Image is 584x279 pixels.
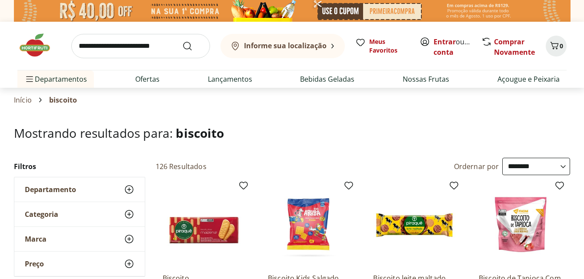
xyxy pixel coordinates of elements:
img: Biscoito de Tapioca Com Morango Pouch Fhom 60g [479,184,561,266]
input: search [71,34,210,58]
button: Preço [14,252,145,276]
h2: Filtros [14,158,145,175]
a: Início [14,96,32,104]
h2: 126 Resultados [156,162,207,171]
b: Informe sua localização [244,41,327,50]
img: Biscoito Kids Salgado Mickey Pizza Aruba 35g [268,184,350,266]
button: Marca [14,227,145,251]
span: Departamento [25,185,76,194]
a: Entrar [434,37,456,46]
span: Meus Favoritos [369,37,409,55]
span: Marca [25,235,47,243]
span: biscoito [49,96,77,104]
a: Meus Favoritos [355,37,409,55]
span: ou [434,37,472,57]
img: Biscoito Maizena Piraque 175g [163,184,245,266]
button: Submit Search [182,41,203,51]
span: Preço [25,259,44,268]
a: Comprar Novamente [494,37,535,57]
button: Informe sua localização [220,34,345,58]
span: biscoito [176,125,224,141]
span: 0 [560,42,563,50]
img: Hortifruti [17,32,61,58]
button: Departamento [14,177,145,202]
button: Carrinho [546,36,567,56]
button: Categoria [14,202,145,226]
a: Lançamentos [208,74,252,84]
a: Nossas Frutas [403,74,449,84]
a: Açougue e Peixaria [497,74,560,84]
span: Categoria [25,210,58,219]
a: Ofertas [135,74,160,84]
span: Departamentos [24,69,87,90]
a: Bebidas Geladas [300,74,354,84]
a: Criar conta [434,37,481,57]
button: Menu [24,69,35,90]
h1: Mostrando resultados para: [14,126,570,140]
label: Ordernar por [454,162,499,171]
img: Biscoito leite maltado coberto Piraquê 80g [373,184,456,266]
